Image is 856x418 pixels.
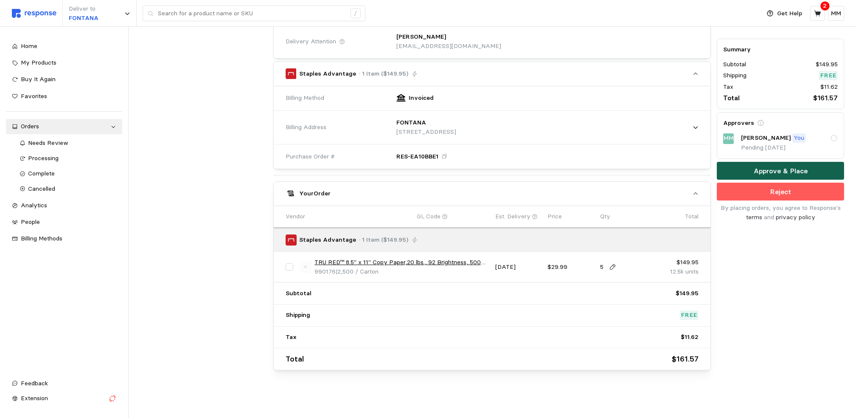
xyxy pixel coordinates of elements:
p: 2 [823,1,827,11]
span: Processing [28,154,59,162]
img: svg%3e [12,9,56,18]
p: $161.57 [813,93,838,104]
div: Orders [21,122,107,131]
span: Billing Address [286,123,326,132]
span: Needs Review [28,139,69,147]
a: Buy It Again [6,72,122,87]
p: Free [681,311,697,320]
p: Deliver to [69,4,98,14]
p: Tax [723,82,733,92]
span: Favorites [21,92,47,100]
p: [PERSON_NAME] [396,32,446,42]
p: Free [820,71,836,81]
a: Cancelled [14,181,122,197]
a: My Products [6,55,122,71]
a: Favorites [6,89,122,104]
h5: Approvers [723,119,754,128]
p: Total [286,353,304,365]
button: MM [828,6,844,21]
p: $11.62 [681,333,699,342]
p: MM [724,134,734,144]
p: 5 [600,263,603,272]
p: Get Help [777,9,803,18]
a: Complete [14,166,122,181]
div: Staples Advantage· 1 Item ($149.95) [274,86,710,169]
p: Est. Delivery [495,212,530,221]
span: Billing Methods [21,234,62,242]
p: $161.57 [672,353,699,365]
input: Search for a product name or SKU [158,6,346,21]
p: · 1 Item ($149.95) [359,69,409,79]
p: Total [685,212,699,221]
button: Extension [6,391,122,406]
a: Billing Methods [6,231,122,246]
p: $11.62 [820,82,838,92]
p: Shipping [286,311,310,320]
p: [DATE] [495,263,542,272]
p: FONTANA [69,14,98,23]
h5: Summary [723,45,838,54]
p: Subtotal [286,289,312,298]
a: Processing [14,151,122,166]
p: $149.95 [816,60,838,70]
a: terms [746,213,762,221]
p: Invoiced [409,93,434,103]
a: Home [6,39,122,54]
span: Billing Method [286,93,324,103]
span: People [21,218,40,226]
p: Price [547,212,562,221]
p: Pending [DATE] [741,144,838,153]
button: Approve & Place [717,162,844,180]
p: FONTANA [396,118,426,127]
img: svg%3e [299,261,312,273]
p: [PERSON_NAME] [741,134,791,143]
span: Feedback [21,379,48,387]
p: · 1 Item ($149.95) [359,235,409,245]
span: Purchase Order # [286,152,335,161]
p: By placing orders, you agree to Response's and [717,204,844,222]
a: TRU RED™ 8.5" x 11" Copy Paper,20 lbs., 92 Brightness, 500 Sheets/[PERSON_NAME], 5 [PERSON_NAME]/... [314,258,489,267]
p: MM [831,9,841,18]
p: RES-EA10BBE1 [396,152,438,161]
span: | 2,500 / Carton [336,268,379,275]
p: Vendor [286,212,305,221]
span: Home [21,42,37,50]
button: YourOrder [274,182,710,206]
a: Analytics [6,198,122,213]
p: Approve & Place [754,166,808,176]
p: You [794,134,804,143]
p: Staples Advantage [300,69,356,79]
h5: Your Order [299,189,331,198]
a: Orders [6,119,122,134]
span: Buy It Again [21,75,56,83]
p: $149.95 [652,258,699,267]
p: 12.5k units [652,267,699,277]
p: $29.99 [547,263,594,272]
p: Staples Advantage [300,235,356,245]
div: YourOrder [274,206,710,370]
span: Cancelled [28,185,56,192]
button: Get Help [762,6,808,22]
p: Tax [286,333,297,342]
p: Shipping [723,71,747,81]
span: Complete [28,169,55,177]
span: My Products [21,59,56,66]
a: People [6,215,122,230]
p: $149.95 [676,289,699,298]
p: Reject [770,186,791,197]
span: Analytics [21,201,47,209]
p: Qty [600,212,610,221]
span: Delivery Attention [286,37,336,46]
div: / [351,8,361,19]
span: 990176 [314,268,336,275]
a: Needs Review [14,136,122,151]
a: privacy policy [776,213,815,221]
p: [EMAIL_ADDRESS][DOMAIN_NAME] [396,42,501,51]
button: Reject [717,183,844,201]
p: Total [723,93,740,104]
span: Extension [21,394,48,402]
button: Staples Advantage· 1 Item ($149.95) [274,62,710,86]
p: Subtotal [723,60,746,70]
p: GL Code [417,212,441,221]
button: Feedback [6,376,122,391]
